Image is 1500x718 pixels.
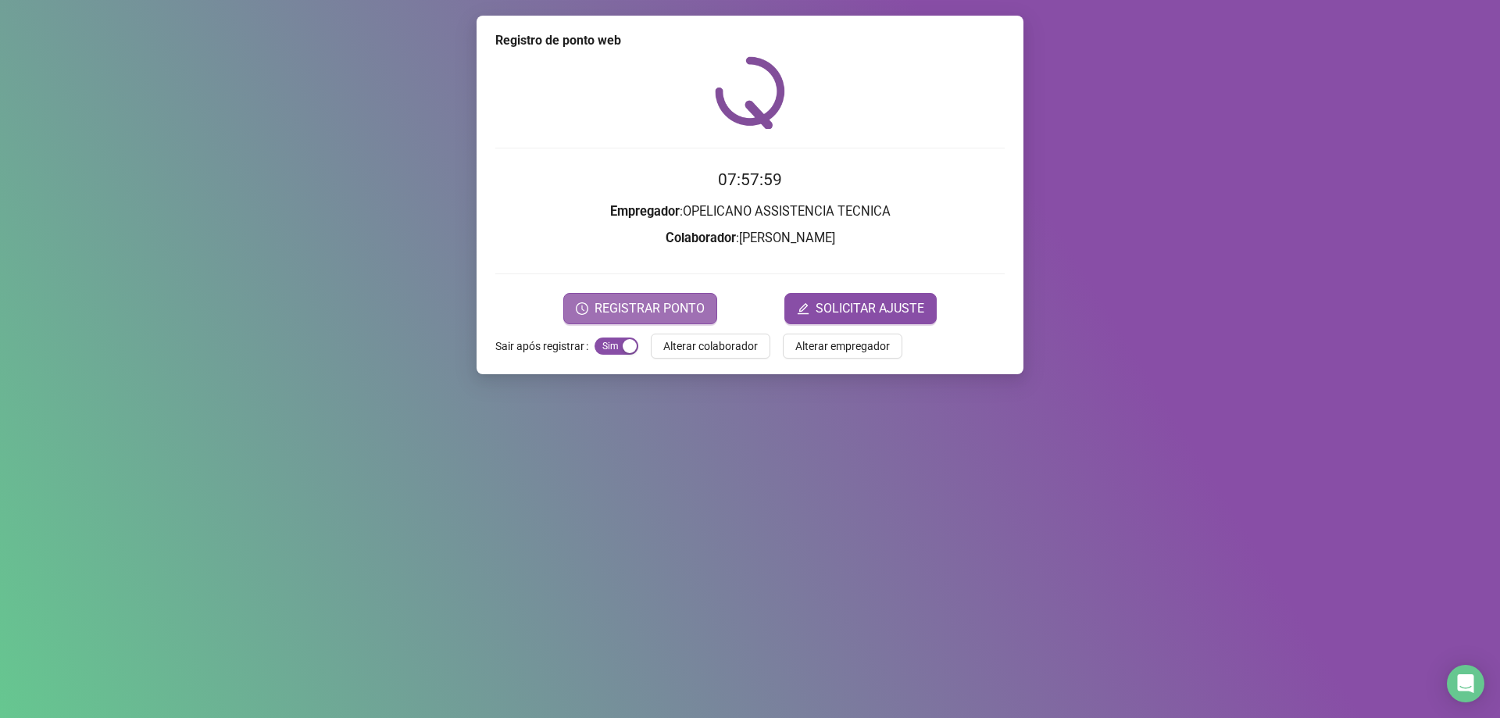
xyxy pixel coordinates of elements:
[783,334,902,359] button: Alterar empregador
[663,338,758,355] span: Alterar colaborador
[1447,665,1484,702] div: Open Intercom Messenger
[610,204,680,219] strong: Empregador
[795,338,890,355] span: Alterar empregador
[715,56,785,129] img: QRPoint
[495,202,1005,222] h3: : OPELICANO ASSISTENCIA TECNICA
[784,293,937,324] button: editSOLICITAR AJUSTE
[576,302,588,315] span: clock-circle
[495,228,1005,248] h3: : [PERSON_NAME]
[797,302,809,315] span: edit
[595,299,705,318] span: REGISTRAR PONTO
[495,31,1005,50] div: Registro de ponto web
[651,334,770,359] button: Alterar colaborador
[666,230,736,245] strong: Colaborador
[718,170,782,189] time: 07:57:59
[816,299,924,318] span: SOLICITAR AJUSTE
[563,293,717,324] button: REGISTRAR PONTO
[495,334,595,359] label: Sair após registrar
